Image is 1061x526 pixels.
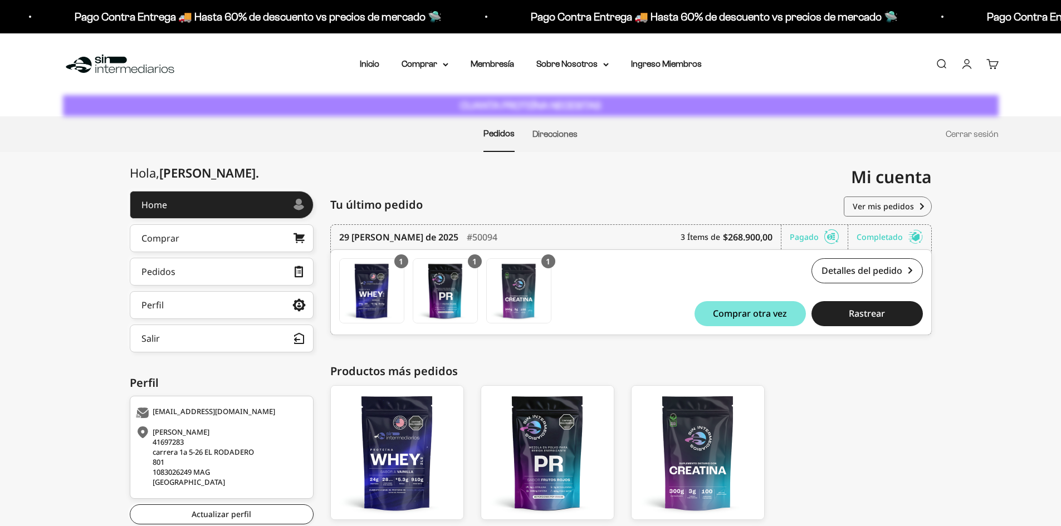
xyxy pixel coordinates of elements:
[141,301,164,309] div: Perfil
[481,386,614,519] img: pr_front_large.png
[467,225,497,249] div: #50094
[844,196,932,217] a: Ver mis pedidos
[532,129,578,139] a: Direcciones
[483,129,515,138] a: Pedidos
[631,385,765,520] a: Creatina Monohidrato
[486,258,551,323] a: Creatina Monohidrato
[402,57,448,71] summary: Comprar
[330,385,464,520] a: Proteína Whey - Vainilla - Vainilla / 2 libras (910g)
[136,407,305,419] div: [EMAIL_ADDRESS][DOMAIN_NAME]
[946,129,999,139] a: Cerrar sesión
[713,309,787,318] span: Comprar otra vez
[413,259,477,323] img: Translation missing: es.PR - Mezcla Energizante
[632,386,764,519] img: creatina_01_large.png
[471,59,514,68] a: Membresía
[130,258,314,286] a: Pedidos
[460,100,601,111] strong: CUANTA PROTEÍNA NECESITAS
[413,258,478,323] a: PR - Mezcla Energizante
[541,254,555,268] div: 1
[849,309,885,318] span: Rastrear
[130,325,314,352] button: Salir
[141,200,167,209] div: Home
[330,363,932,380] div: Productos más pedidos
[331,386,463,519] img: whey_vainilla_front_1_808bbad8-c402-4f8a-9e09-39bf23c86e38_large.png
[695,301,806,326] button: Comprar otra vez
[330,196,423,213] span: Tu último pedido
[360,59,379,68] a: Inicio
[159,164,259,181] span: [PERSON_NAME]
[851,165,932,188] span: Mi cuenta
[487,259,551,323] img: Translation missing: es.Creatina Monohidrato
[811,301,923,326] button: Rastrear
[130,224,314,252] a: Comprar
[394,254,408,268] div: 1
[481,385,614,520] a: PR - Mezcla Energizante
[811,258,923,283] a: Detalles del pedido
[130,191,314,219] a: Home
[141,267,175,276] div: Pedidos
[130,291,314,319] a: Perfil
[339,258,404,323] a: Proteína Whey - Vainilla - Vainilla / 2 libras (910g)
[790,225,848,249] div: Pagado
[631,59,702,68] a: Ingreso Miembros
[340,259,404,323] img: Translation missing: es.Proteína Whey - Vainilla - Vainilla / 2 libras (910g)
[72,8,439,26] p: Pago Contra Entrega 🚚 Hasta 60% de descuento vs precios de mercado 🛸
[857,225,923,249] div: Completado
[141,334,160,343] div: Salir
[130,166,259,180] div: Hola,
[536,57,609,71] summary: Sobre Nosotros
[130,504,314,524] a: Actualizar perfil
[141,234,179,243] div: Comprar
[468,254,482,268] div: 1
[130,375,314,391] div: Perfil
[529,8,896,26] p: Pago Contra Entrega 🚚 Hasta 60% de descuento vs precios de mercado 🛸
[723,230,772,244] b: $268.900,00
[256,164,259,181] span: .
[681,225,781,249] div: 3 Ítems de
[136,427,305,487] div: [PERSON_NAME] 41697283 carrera 1a 5-26 EL RODADERO 801 1083026249 MAG [GEOGRAPHIC_DATA]
[339,230,458,244] time: 29 [PERSON_NAME] de 2025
